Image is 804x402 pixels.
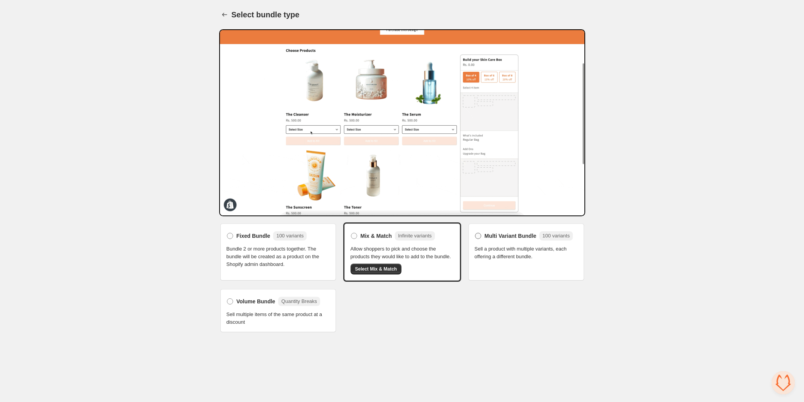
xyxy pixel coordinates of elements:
span: Select Mix & Match [355,266,397,272]
span: Fixed Bundle [237,232,270,240]
span: Mix & Match [361,232,392,240]
span: Quantity Breaks [281,298,317,304]
h1: Select bundle type [232,10,300,19]
div: Chat öffnen [772,371,795,394]
button: Select Mix & Match [351,264,402,274]
span: Multi Variant Bundle [485,232,537,240]
span: Sell multiple items of the same product at a discount [227,311,330,326]
img: Bundle Preview [219,29,585,216]
button: Back [219,9,230,20]
span: 100 variants [542,233,570,239]
span: Allow shoppers to pick and choose the products they would like to add to the bundle. [351,245,454,261]
span: Infinite variants [398,233,431,239]
span: 100 variants [276,233,304,239]
span: Bundle 2 or more products together. The bundle will be created as a product on the Shopify admin ... [227,245,330,268]
span: Volume Bundle [237,298,275,305]
span: Sell a product with multiple variants, each offering a different bundle. [475,245,578,261]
